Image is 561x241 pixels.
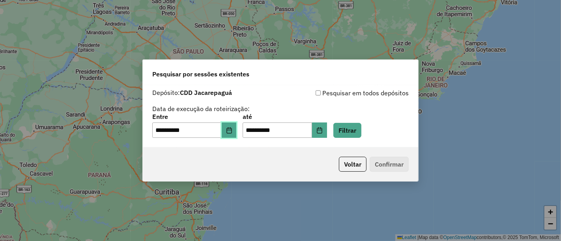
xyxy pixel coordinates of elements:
strong: CDD Jacarepaguá [180,89,232,96]
label: Depósito: [152,88,232,97]
label: até [243,112,327,121]
label: Entre [152,112,236,121]
span: Pesquisar por sessões existentes [152,69,249,79]
button: Choose Date [222,122,237,138]
div: Pesquisar em todos depósitos [280,88,409,98]
button: Voltar [339,157,367,172]
button: Filtrar [333,123,361,138]
button: Choose Date [312,122,327,138]
label: Data de execução da roteirização: [152,104,250,113]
